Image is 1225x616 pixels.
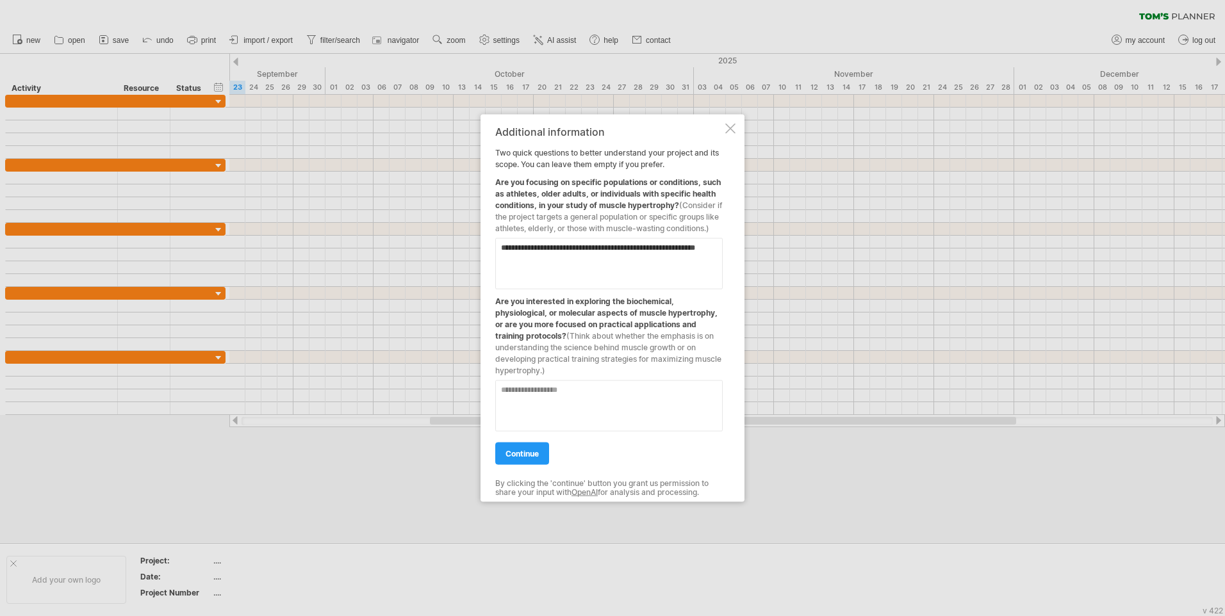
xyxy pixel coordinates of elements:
div: Additional information [495,126,723,138]
span: (Think about whether the emphasis is on understanding the science behind muscle growth or on deve... [495,331,721,375]
span: (Consider if the project targets a general population or specific groups like athletes, elderly, ... [495,200,722,233]
div: Are you focusing on specific populations or conditions, such as athletes, older adults, or indivi... [495,170,723,234]
a: continue [495,442,549,465]
div: By clicking the 'continue' button you grant us permission to share your input with for analysis a... [495,479,723,498]
div: Two quick questions to better understand your project and its scope. You can leave them empty if ... [495,126,723,490]
div: Are you interested in exploring the biochemical, physiological, or molecular aspects of muscle hy... [495,289,723,377]
a: OpenAI [571,487,598,497]
span: continue [506,449,539,458]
